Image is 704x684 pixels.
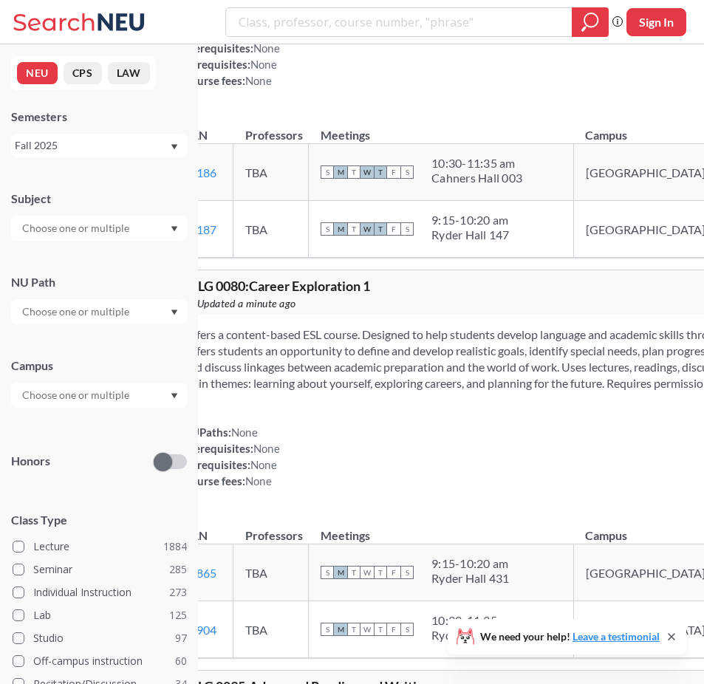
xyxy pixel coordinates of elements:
input: Choose one or multiple [15,386,139,404]
svg: Dropdown arrow [171,144,178,150]
span: T [347,566,360,579]
span: None [253,41,280,55]
div: Ryder Hall 147 [431,228,510,242]
span: 1884 [163,538,187,555]
div: 10:30 - 11:35 am [431,613,516,628]
span: S [321,165,334,179]
span: T [374,623,387,636]
span: M [334,623,347,636]
span: We need your help! [480,632,660,642]
div: Ryder Hall 431 [431,571,510,586]
span: T [347,165,360,179]
button: CPS [64,62,102,84]
div: Cahners Hall 003 [431,171,522,185]
div: 9:15 - 10:20 am [431,556,510,571]
th: Professors [233,513,309,544]
div: Ryder Hall 141 [431,628,516,643]
label: Off-campus instruction [13,651,187,671]
span: W [360,566,374,579]
span: None [231,425,258,439]
a: 11865 [183,566,216,580]
label: Seminar [13,560,187,579]
a: 12187 [183,222,216,236]
span: 285 [169,561,187,578]
span: Class Type [11,512,187,528]
td: TBA [233,201,309,258]
div: 9:15 - 10:20 am [431,213,510,228]
span: T [347,222,360,236]
span: T [347,623,360,636]
span: T [374,566,387,579]
div: Semesters [11,109,187,125]
svg: magnifying glass [581,12,599,33]
span: T [374,165,387,179]
div: Campus [11,358,187,374]
button: Sign In [626,8,686,36]
span: F [387,222,400,236]
span: S [400,165,414,179]
span: ESLG 0080 : Career Exploration 1 [183,278,370,294]
span: None [253,442,280,455]
span: S [321,566,334,579]
span: F [387,566,400,579]
p: Honors [11,453,50,470]
span: None [250,58,277,71]
span: W [360,165,374,179]
div: NUPaths: Prerequisites: Corequisites: Course fees: [183,424,280,489]
input: Class, professor, course number, "phrase" [237,10,561,35]
label: Lab [13,606,187,625]
a: 11904 [183,623,216,637]
span: Updated a minute ago [197,295,296,312]
span: M [334,165,347,179]
span: W [360,222,374,236]
div: Fall 2025 [15,137,169,154]
span: S [400,623,414,636]
div: Dropdown arrow [11,383,187,408]
td: TBA [233,544,309,601]
span: 60 [175,653,187,669]
th: Meetings [309,513,574,544]
span: 97 [175,630,187,646]
span: M [334,566,347,579]
svg: Dropdown arrow [171,393,178,399]
th: Meetings [309,112,574,144]
span: F [387,623,400,636]
button: NEU [17,62,58,84]
span: None [245,474,272,488]
label: Lecture [13,537,187,556]
span: F [387,165,400,179]
div: Subject [11,191,187,207]
input: Choose one or multiple [15,303,139,321]
a: 12186 [183,165,216,179]
span: S [321,222,334,236]
span: None [250,458,277,471]
span: M [334,222,347,236]
span: S [400,566,414,579]
span: T [374,222,387,236]
button: LAW [108,62,150,84]
div: Dropdown arrow [11,299,187,324]
td: TBA [233,144,309,201]
div: NU Path [11,274,187,290]
th: Professors [233,112,309,144]
div: magnifying glass [572,7,609,37]
span: 125 [169,607,187,623]
label: Studio [13,629,187,648]
svg: Dropdown arrow [171,226,178,232]
span: S [400,222,414,236]
label: Individual Instruction [13,583,187,602]
svg: Dropdown arrow [171,309,178,315]
td: TBA [233,601,309,658]
a: Leave a testimonial [573,630,660,643]
input: Choose one or multiple [15,219,139,237]
span: W [360,623,374,636]
div: 10:30 - 11:35 am [431,156,522,171]
span: None [245,74,272,87]
span: 273 [169,584,187,601]
span: S [321,623,334,636]
div: Fall 2025Dropdown arrow [11,134,187,157]
div: Dropdown arrow [11,216,187,241]
div: NUPaths: Prerequisites: Corequisites: Course fees: [183,24,280,89]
